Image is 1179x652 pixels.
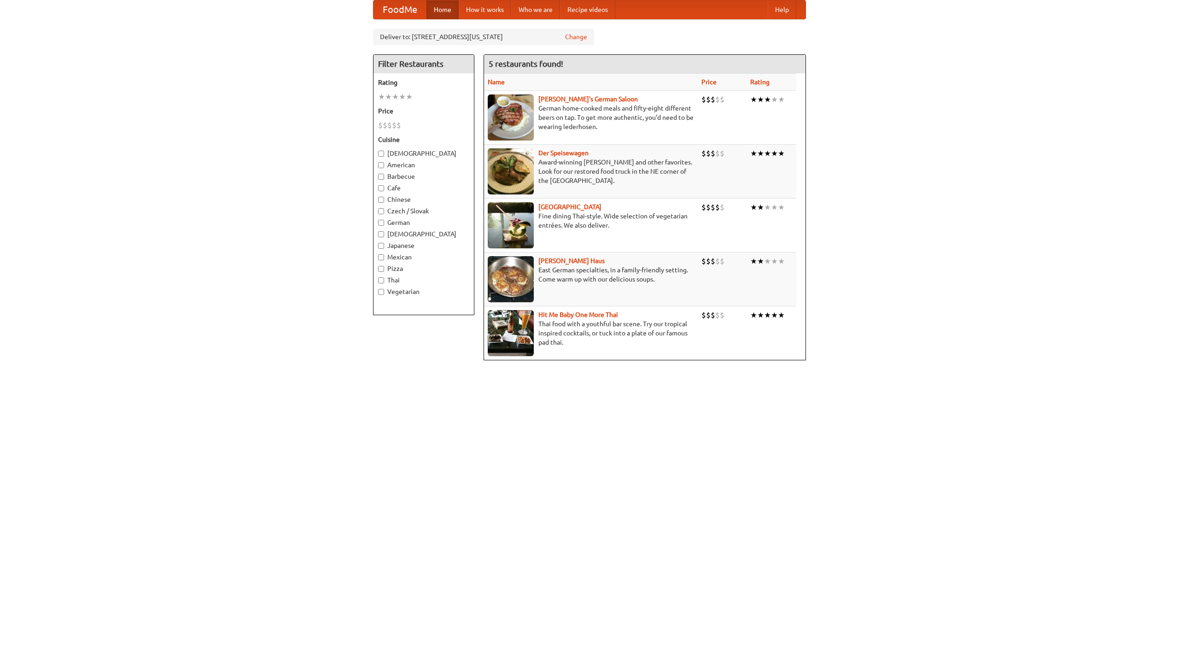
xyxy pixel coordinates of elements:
li: $ [701,148,706,159]
li: ★ [757,148,764,159]
a: Home [426,0,459,19]
input: Czech / Slovak [378,208,384,214]
li: $ [701,256,706,266]
a: Der Speisewagen [538,149,589,157]
li: $ [706,310,711,320]
label: Thai [378,276,469,285]
li: $ [711,94,715,105]
img: kohlhaus.jpg [488,256,534,302]
li: ★ [778,94,785,105]
a: FoodMe [374,0,426,19]
li: ★ [750,148,757,159]
li: $ [701,94,706,105]
li: $ [711,256,715,266]
li: $ [383,120,387,130]
li: $ [397,120,401,130]
li: ★ [757,202,764,212]
li: $ [720,256,724,266]
li: $ [715,148,720,159]
li: ★ [771,202,778,212]
li: $ [378,120,383,130]
li: $ [720,94,724,105]
input: Pizza [378,266,384,272]
li: ★ [764,148,771,159]
li: $ [711,310,715,320]
label: Cafe [378,183,469,193]
li: ★ [392,92,399,102]
a: Recipe videos [560,0,615,19]
input: [DEMOGRAPHIC_DATA] [378,151,384,157]
h4: Filter Restaurants [374,55,474,73]
input: Japanese [378,243,384,249]
label: [DEMOGRAPHIC_DATA] [378,229,469,239]
p: Thai food with a youthful bar scene. Try our tropical inspired cocktails, or tuck into a plate of... [488,319,694,347]
li: ★ [750,202,757,212]
label: Pizza [378,264,469,273]
li: ★ [757,310,764,320]
li: $ [715,202,720,212]
li: ★ [406,92,413,102]
div: Deliver to: [STREET_ADDRESS][US_STATE] [373,29,594,45]
li: ★ [771,94,778,105]
a: Change [565,32,587,41]
input: Thai [378,277,384,283]
p: German home-cooked meals and fifty-eight different beers on tap. To get more authentic, you'd nee... [488,104,694,131]
input: Barbecue [378,174,384,180]
label: Chinese [378,195,469,204]
li: $ [392,120,397,130]
li: ★ [778,256,785,266]
a: Hit Me Baby One More Thai [538,311,618,318]
li: $ [711,202,715,212]
li: $ [706,256,711,266]
li: $ [720,310,724,320]
label: Mexican [378,253,469,262]
li: $ [706,202,711,212]
li: ★ [778,310,785,320]
input: Cafe [378,185,384,191]
li: ★ [399,92,406,102]
li: ★ [778,202,785,212]
input: Mexican [378,254,384,260]
li: ★ [750,256,757,266]
a: Rating [750,78,770,86]
label: Barbecue [378,172,469,181]
li: ★ [750,310,757,320]
li: ★ [771,148,778,159]
li: ★ [378,92,385,102]
li: ★ [764,310,771,320]
label: American [378,160,469,170]
img: satay.jpg [488,202,534,248]
a: Who we are [511,0,560,19]
li: $ [711,148,715,159]
li: $ [706,94,711,105]
h5: Rating [378,78,469,87]
label: Czech / Slovak [378,206,469,216]
label: [DEMOGRAPHIC_DATA] [378,149,469,158]
li: ★ [771,310,778,320]
li: ★ [750,94,757,105]
li: ★ [764,256,771,266]
input: German [378,220,384,226]
p: East German specialties, in a family-friendly setting. Come warm up with our delicious soups. [488,265,694,284]
a: Name [488,78,505,86]
li: $ [715,310,720,320]
input: [DEMOGRAPHIC_DATA] [378,231,384,237]
li: $ [701,202,706,212]
p: Award-winning [PERSON_NAME] and other favorites. Look for our restored food truck in the NE corne... [488,158,694,185]
input: American [378,162,384,168]
li: $ [720,148,724,159]
input: Chinese [378,197,384,203]
li: ★ [385,92,392,102]
li: $ [715,94,720,105]
a: Help [768,0,796,19]
li: $ [720,202,724,212]
a: [GEOGRAPHIC_DATA] [538,203,601,211]
a: [PERSON_NAME] Haus [538,257,605,264]
label: Vegetarian [378,287,469,296]
img: speisewagen.jpg [488,148,534,194]
li: $ [706,148,711,159]
li: ★ [771,256,778,266]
